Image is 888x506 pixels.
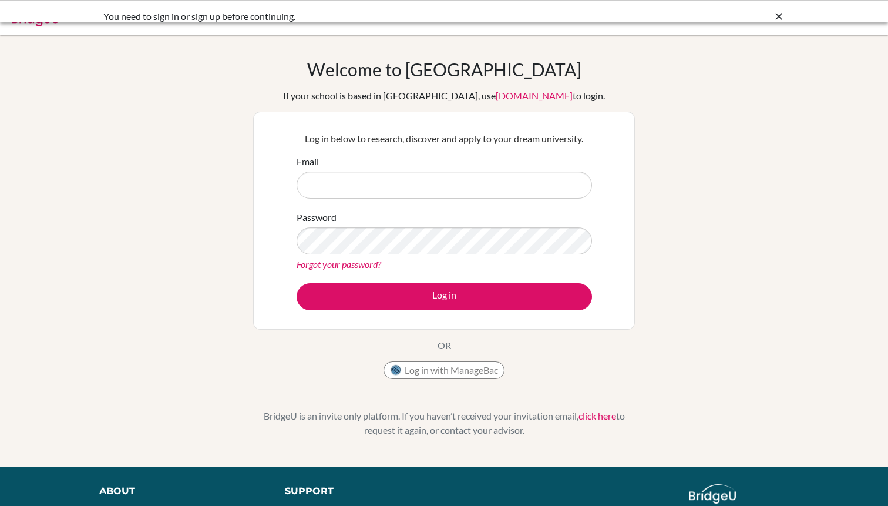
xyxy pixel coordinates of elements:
p: OR [438,339,451,353]
div: Support [285,484,432,498]
div: You need to sign in or sign up before continuing. [103,9,608,24]
a: [DOMAIN_NAME] [496,90,573,101]
label: Email [297,155,319,169]
label: Password [297,210,337,224]
p: BridgeU is an invite only platform. If you haven’t received your invitation email, to request it ... [253,409,635,437]
a: Forgot your password? [297,259,381,270]
button: Log in [297,283,592,310]
div: If your school is based in [GEOGRAPHIC_DATA], use to login. [283,89,605,103]
a: click here [578,410,616,421]
img: logo_white@2x-f4f0deed5e89b7ecb1c2cc34c3e3d731f90f0f143d5ea2071677605dd97b5244.png [689,484,736,504]
h1: Welcome to [GEOGRAPHIC_DATA] [307,59,581,80]
div: About [99,484,258,498]
button: Log in with ManageBac [384,361,504,379]
p: Log in below to research, discover and apply to your dream university. [297,132,592,146]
